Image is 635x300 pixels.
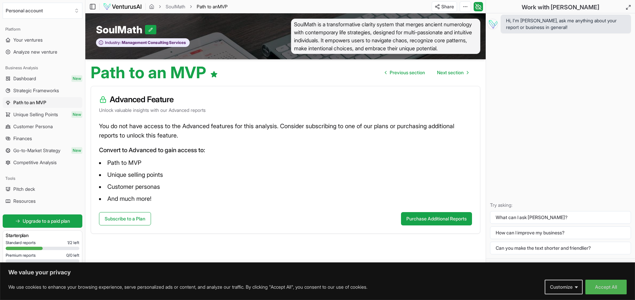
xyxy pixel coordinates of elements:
span: Resources [13,198,36,204]
button: Select an organization [3,3,82,19]
span: SoulMath is a transformative clarity system that merges ancient numerology with contemporary life... [291,19,481,54]
span: Premium reports [6,253,36,258]
a: Resources [3,196,82,206]
span: Path to anMVP [197,3,228,10]
span: Previous section [390,69,425,76]
span: New [71,147,82,154]
span: Go-to-Market Strategy [13,147,60,154]
a: Upgrade to a paid plan [3,214,82,228]
a: Unique Selling PointsNew [3,109,82,120]
span: Share [441,3,454,10]
h3: Advanced Feature [99,94,472,105]
p: You do not have access to the Advanced features for this analysis. Consider subscribing to one of... [99,122,472,140]
a: Your ventures [3,35,82,45]
a: Strategic Frameworks [3,85,82,96]
a: Analyze new venture [3,47,82,57]
span: Standard reports [6,240,36,245]
li: Customer personas [99,181,472,192]
button: Purchase Additional Reports [401,212,472,225]
span: SoulMath [96,24,145,36]
h3: Starter plan [6,232,79,239]
span: Path to an MVP [13,99,46,106]
img: Vera [487,19,498,29]
h1: Path to an MVP [91,65,218,81]
a: Finances [3,133,82,144]
span: Management Consulting Services [121,40,186,45]
button: How can I improve my business? [490,226,631,239]
li: Path to MVP [99,157,472,168]
a: Go-to-Market StrategyNew [3,145,82,156]
a: Pitch deck [3,184,82,194]
span: New [71,75,82,82]
button: Accept All [585,280,627,294]
div: Tools [3,173,82,184]
button: Share [432,1,457,12]
button: Industry:Management Consulting Services [96,38,190,47]
li: And much more! [99,193,472,204]
span: Dashboard [13,75,36,82]
a: Go to next page [432,66,474,79]
span: Next section [437,69,464,76]
span: Unique Selling Points [13,111,58,118]
span: Industry: [105,40,121,45]
p: Unlock valuable insights with our Advanced reports [99,107,472,114]
a: Go to previous page [380,66,430,79]
a: Customer Persona [3,121,82,132]
a: Subscribe to a Plan [99,212,151,225]
span: Pitch deck [13,186,35,192]
span: Strategic Frameworks [13,87,59,94]
span: New [71,111,82,118]
nav: breadcrumb [149,3,228,10]
button: What can I ask [PERSON_NAME]? [490,211,631,224]
span: Your ventures [13,37,43,43]
span: Competitive Analysis [13,159,57,166]
h2: Work with [PERSON_NAME] [522,3,599,12]
a: Competitive Analysis [3,157,82,168]
p: We use cookies to enhance your browsing experience, serve personalized ads or content, and analyz... [8,283,367,291]
a: Path to an MVP [3,97,82,108]
div: Platform [3,24,82,35]
p: Try asking: [490,202,631,208]
a: SoulMath [166,3,185,10]
li: Unique selling points [99,169,472,180]
span: Upgrade to a paid plan [23,218,70,224]
p: Convert to Advanced to gain access to: [99,146,472,155]
img: logo [103,3,142,11]
span: 1 / 2 left [67,240,79,245]
span: 0 / 0 left [66,253,79,258]
button: Customize [545,280,583,294]
span: Analyze new venture [13,49,57,55]
span: Finances [13,135,32,142]
button: Can you make the text shorter and friendlier? [490,242,631,254]
span: Hi, I'm [PERSON_NAME], ask me anything about your report or business in general! [506,17,626,31]
nav: pagination [380,66,474,79]
p: We value your privacy [8,268,627,276]
a: DashboardNew [3,73,82,84]
span: Customer Persona [13,123,53,130]
div: Business Analysis [3,63,82,73]
span: Path to an [197,4,218,9]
